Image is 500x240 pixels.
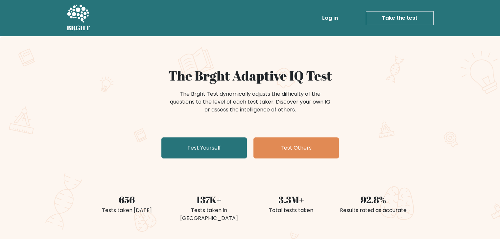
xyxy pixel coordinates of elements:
[67,3,90,34] a: BRGHT
[90,193,164,206] div: 656
[168,90,332,114] div: The Brght Test dynamically adjusts the difficulty of the questions to the level of each test take...
[172,193,246,206] div: 137K+
[336,206,411,214] div: Results rated as accurate
[366,11,434,25] a: Take the test
[90,68,411,84] h1: The Brght Adaptive IQ Test
[320,12,341,25] a: Log in
[67,24,90,32] h5: BRGHT
[254,206,328,214] div: Total tests taken
[336,193,411,206] div: 92.8%
[253,137,339,158] a: Test Others
[254,193,328,206] div: 3.3M+
[161,137,247,158] a: Test Yourself
[172,206,246,222] div: Tests taken in [GEOGRAPHIC_DATA]
[90,206,164,214] div: Tests taken [DATE]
